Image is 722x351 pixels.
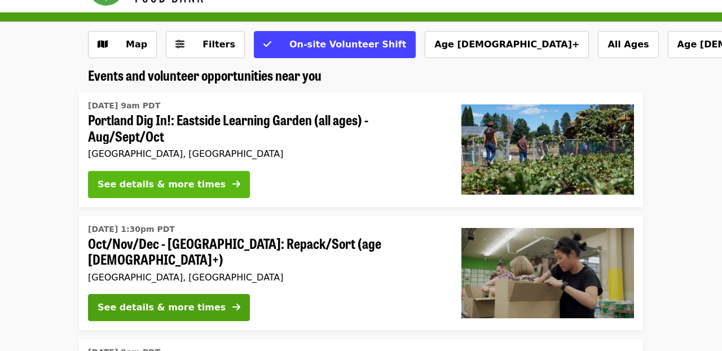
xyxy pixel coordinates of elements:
img: Oct/Nov/Dec - Portland: Repack/Sort (age 8+) organized by Oregon Food Bank [461,228,634,318]
span: Events and volunteer opportunities near you [88,65,322,85]
button: Age [DEMOGRAPHIC_DATA]+ [425,31,589,58]
a: See details for "Portland Dig In!: Eastside Learning Garden (all ages) - Aug/Sept/Oct" [79,93,643,207]
time: [DATE] 1:30pm PDT [88,223,175,235]
span: On-site Volunteer Shift [289,39,406,50]
button: See details & more times [88,171,250,198]
button: All Ages [598,31,658,58]
span: Portland Dig In!: Eastside Learning Garden (all ages) - Aug/Sept/Oct [88,112,443,144]
div: [GEOGRAPHIC_DATA], [GEOGRAPHIC_DATA] [88,272,443,283]
span: Map [126,39,147,50]
img: Portland Dig In!: Eastside Learning Garden (all ages) - Aug/Sept/Oct organized by Oregon Food Bank [461,104,634,195]
time: [DATE] 9am PDT [88,100,160,112]
div: [GEOGRAPHIC_DATA], [GEOGRAPHIC_DATA] [88,148,443,159]
a: See details for "Oct/Nov/Dec - Portland: Repack/Sort (age 8+)" [79,216,643,331]
i: check icon [263,39,271,50]
i: arrow-right icon [232,302,240,313]
i: sliders-h icon [175,39,184,50]
button: Show map view [88,31,157,58]
div: See details & more times [98,301,226,314]
i: arrow-right icon [232,179,240,190]
button: See details & more times [88,294,250,321]
i: map icon [98,39,108,50]
div: See details & more times [98,178,226,191]
span: Oct/Nov/Dec - [GEOGRAPHIC_DATA]: Repack/Sort (age [DEMOGRAPHIC_DATA]+) [88,235,443,268]
span: Filters [202,39,235,50]
button: On-site Volunteer Shift [254,31,416,58]
button: Filters (0 selected) [166,31,245,58]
